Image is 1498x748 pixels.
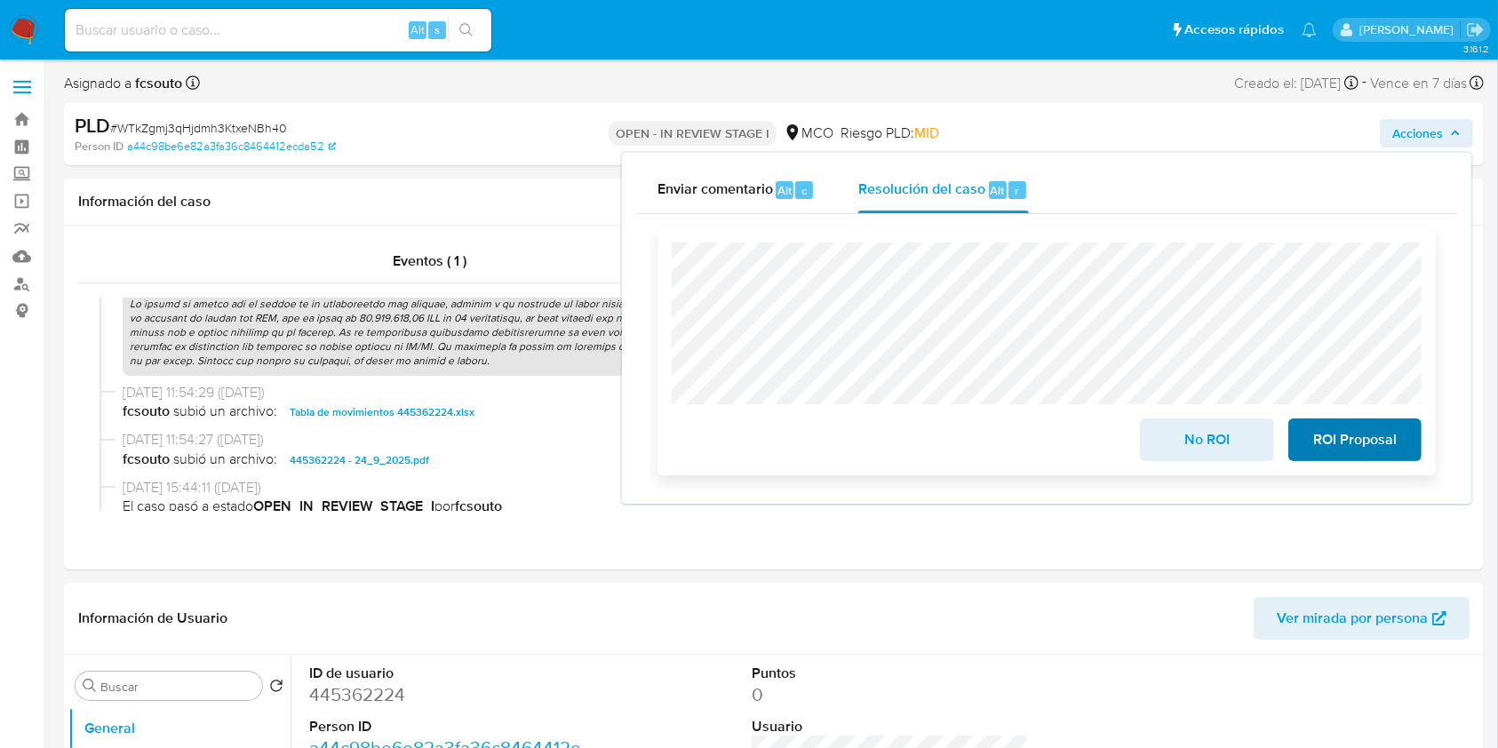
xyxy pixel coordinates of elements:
[448,18,484,43] button: search-icon
[1362,71,1367,95] span: -
[75,111,110,139] b: PLD
[752,717,1029,736] dt: Usuario
[858,179,985,200] span: Resolución del caso
[269,679,283,698] button: Volver al orden por defecto
[801,182,807,199] span: c
[78,193,1470,211] h1: Información del caso
[1277,597,1428,640] span: Ver mirada por persona
[1392,119,1443,147] span: Acciones
[1254,597,1470,640] button: Ver mirada por persona
[83,679,97,693] button: Buscar
[393,251,466,271] span: Eventos ( 1 )
[1311,420,1398,459] span: ROI Proposal
[1140,418,1273,461] button: No ROI
[75,139,124,155] b: Person ID
[410,21,425,38] span: Alt
[309,664,586,683] dt: ID de usuario
[309,682,586,707] dd: 445362224
[657,179,773,200] span: Enviar comentario
[777,182,792,199] span: Alt
[841,123,939,143] span: Riesgo PLD:
[752,664,1029,683] dt: Puntos
[127,139,336,155] a: a44c98be6e82a3fa36c8464412ecda52
[64,74,182,93] span: Asignado a
[784,123,833,143] div: MCO
[110,119,287,137] span: # WTkZgmj3qHjdmh3KtxeNBh40
[1184,20,1284,39] span: Accesos rápidos
[78,609,227,627] h1: Información de Usuario
[1163,420,1250,459] span: No ROI
[991,182,1005,199] span: Alt
[434,21,440,38] span: s
[1380,119,1473,147] button: Acciones
[609,121,777,146] p: OPEN - IN REVIEW STAGE I
[752,682,1029,707] dd: 0
[1302,22,1317,37] a: Notificaciones
[1359,21,1460,38] p: felipe.cayon@mercadolibre.com
[1288,418,1422,461] button: ROI Proposal
[914,123,939,143] span: MID
[309,717,586,736] dt: Person ID
[1015,182,1019,199] span: r
[1370,74,1467,93] span: Vence en 7 días
[100,679,255,695] input: Buscar
[65,19,491,42] input: Buscar usuario o caso...
[1466,20,1485,39] a: Salir
[131,73,182,93] b: fcsouto
[1234,71,1359,95] div: Creado el: [DATE]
